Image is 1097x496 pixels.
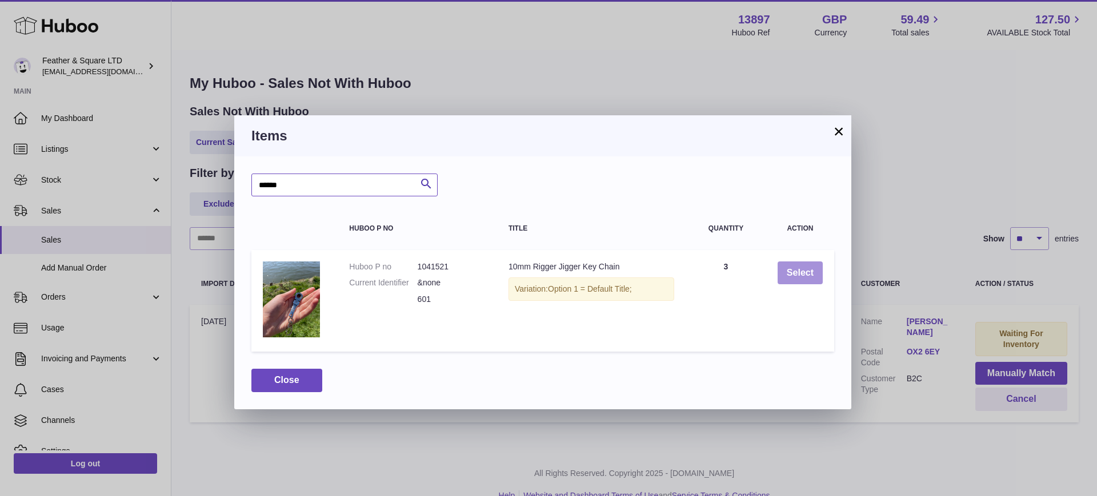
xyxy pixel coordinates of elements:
[686,213,766,244] th: Quantity
[509,261,674,272] div: 10mm Rigger Jigger Key Chain
[418,294,486,305] dd: 601
[497,213,686,244] th: Title
[263,261,320,337] img: 10mm Rigger Jigger Key Chain
[686,250,766,352] td: 3
[766,213,834,244] th: Action
[418,261,486,272] dd: 1041521
[251,127,834,145] h3: Items
[349,261,417,272] dt: Huboo P no
[251,369,322,392] button: Close
[274,375,299,385] span: Close
[778,261,823,285] button: Select
[548,284,632,293] span: Option 1 = Default Title;
[418,277,486,288] dd: &none
[338,213,497,244] th: Huboo P no
[509,277,674,301] div: Variation:
[349,277,417,288] dt: Current Identifier
[832,124,846,138] button: ×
